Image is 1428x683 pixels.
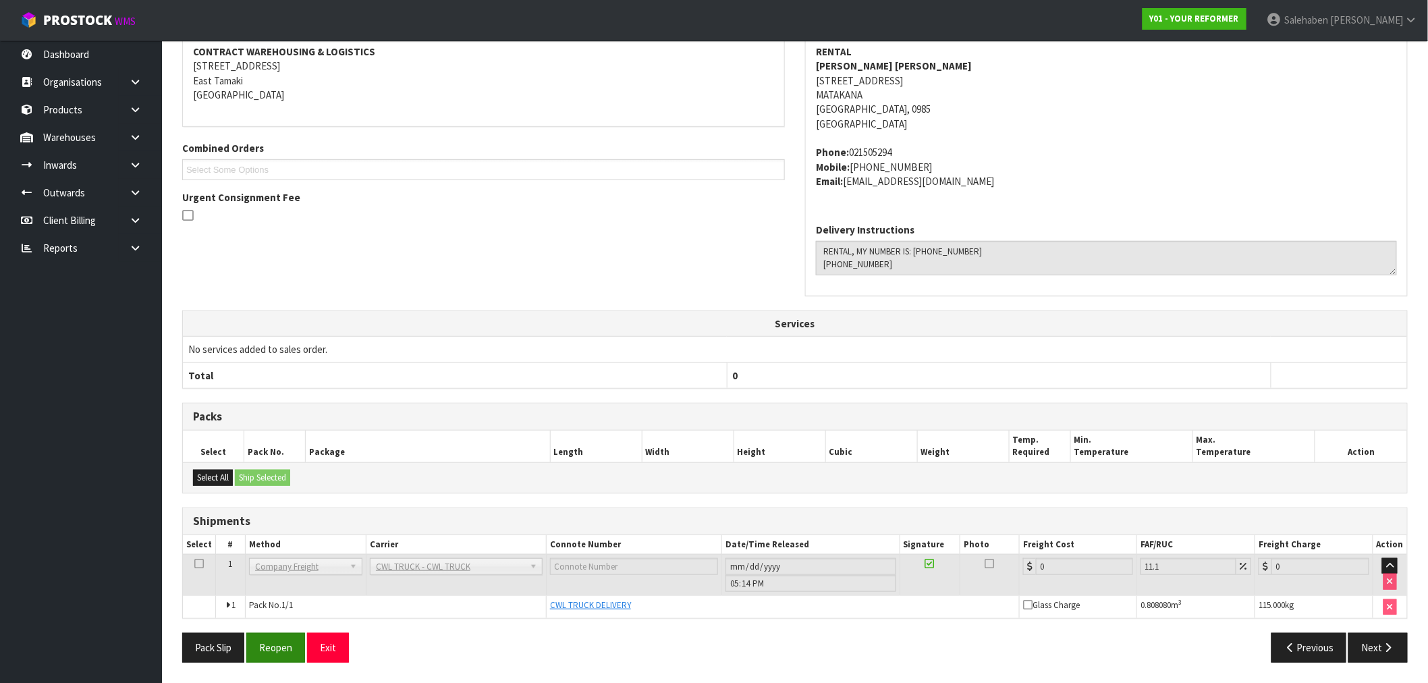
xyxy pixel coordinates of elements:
[1023,599,1080,611] span: Glass Charge
[721,535,900,555] th: Date/Time Released
[917,431,1009,462] th: Weight
[183,535,216,555] th: Select
[1315,431,1407,462] th: Action
[193,45,375,58] strong: CONTRACT WAREHOUSING & LOGISTICS
[183,311,1407,337] th: Services
[183,362,727,388] th: Total
[182,141,264,155] label: Combined Orders
[281,599,293,611] span: 1/1
[1141,599,1171,611] span: 0.808080
[550,599,631,611] span: CWL TRUCK DELIVERY
[816,145,1397,188] address: 021505294 [PHONE_NUMBER] [EMAIL_ADDRESS][DOMAIN_NAME]
[900,535,960,555] th: Signature
[1178,598,1182,607] sup: 3
[1070,431,1192,462] th: Min. Temperature
[305,431,550,462] th: Package
[1193,431,1315,462] th: Max. Temperature
[816,45,852,58] strong: RENTAL
[183,431,244,462] th: Select
[182,190,300,204] label: Urgent Consignment Fee
[960,535,1020,555] th: Photo
[1330,13,1403,26] span: [PERSON_NAME]
[816,223,914,237] label: Delivery Instructions
[245,595,546,618] td: Pack No.
[231,599,236,611] span: 1
[546,535,721,555] th: Connote Number
[235,470,290,486] button: Ship Selected
[1271,558,1369,575] input: Freight Charge
[1348,633,1408,662] button: Next
[1143,8,1246,30] a: Y01 - YOUR REFORMER
[1255,535,1373,555] th: Freight Charge
[734,431,825,462] th: Height
[1259,599,1285,611] span: 115.000
[1137,535,1255,555] th: FAF/RUC
[193,470,233,486] button: Select All
[376,559,524,575] span: CWL TRUCK - CWL TRUCK
[816,146,849,159] strong: phone
[244,431,306,462] th: Pack No.
[733,369,738,382] span: 0
[1009,431,1070,462] th: Temp. Required
[1150,13,1239,24] strong: Y01 - YOUR REFORMER
[307,633,349,662] button: Exit
[43,11,112,29] span: ProStock
[816,45,1397,132] address: [STREET_ADDRESS] MATAKANA [GEOGRAPHIC_DATA], 0985 [GEOGRAPHIC_DATA]
[255,559,344,575] span: Company Freight
[1373,535,1407,555] th: Action
[1255,595,1373,618] td: kg
[550,431,642,462] th: Length
[1141,558,1236,575] input: Freight Adjustment
[816,175,843,188] strong: email
[1271,633,1347,662] button: Previous
[193,410,1397,423] h3: Packs
[182,633,244,662] button: Pack Slip
[20,11,37,28] img: cube-alt.png
[246,633,305,662] button: Reopen
[816,161,850,173] strong: mobile
[825,431,917,462] th: Cubic
[642,431,734,462] th: Width
[1020,535,1137,555] th: Freight Cost
[816,59,972,72] strong: [PERSON_NAME] [PERSON_NAME]
[1137,595,1255,618] td: m
[228,558,232,570] span: 1
[1284,13,1328,26] span: Salehaben
[366,535,546,555] th: Carrier
[216,535,246,555] th: #
[1036,558,1133,575] input: Freight Cost
[115,15,136,28] small: WMS
[245,535,366,555] th: Method
[193,515,1397,528] h3: Shipments
[193,45,774,103] address: [STREET_ADDRESS] East Tamaki [GEOGRAPHIC_DATA]
[550,558,718,575] input: Connote Number
[183,337,1407,362] td: No services added to sales order.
